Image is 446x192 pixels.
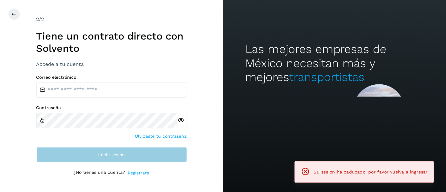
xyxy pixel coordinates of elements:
span: Inicia sesión [98,152,125,157]
p: ¿No tienes una cuenta? [74,170,125,176]
h1: Tiene un contrato directo con Solvento [36,30,187,54]
span: transportistas [289,70,364,84]
a: Olvidaste tu contraseña [135,133,187,140]
button: Inicia sesión [36,147,187,162]
span: Su sesión ha caducado, por favor vuelva a ingresar. [314,169,429,174]
label: Correo electrónico [36,75,187,80]
label: Contraseña [36,105,187,110]
h3: Accede a tu cuenta [36,61,187,67]
a: Regístrate [128,170,150,176]
h2: Las mejores empresas de México necesitan más y mejores [245,42,424,84]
